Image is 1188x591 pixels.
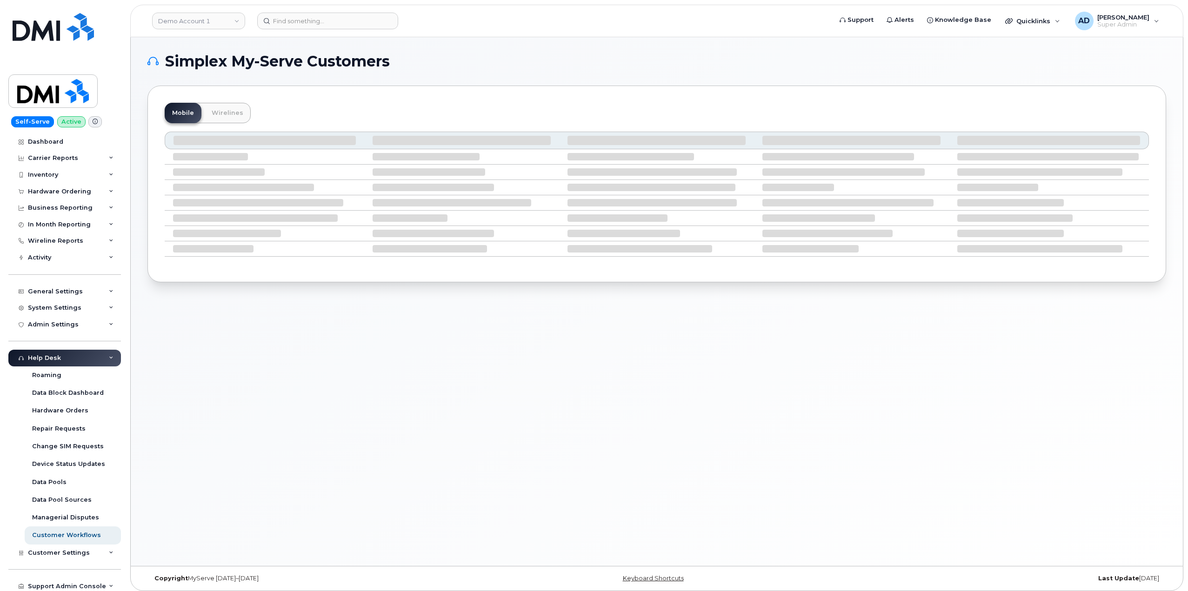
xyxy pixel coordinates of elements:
div: MyServe [DATE]–[DATE] [147,575,487,582]
strong: Last Update [1098,575,1139,582]
div: [DATE] [827,575,1166,582]
a: Keyboard Shortcuts [623,575,684,582]
span: Simplex My-Serve Customers [165,54,390,68]
strong: Copyright [154,575,188,582]
a: Wirelines [204,103,251,123]
a: Mobile [165,103,201,123]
